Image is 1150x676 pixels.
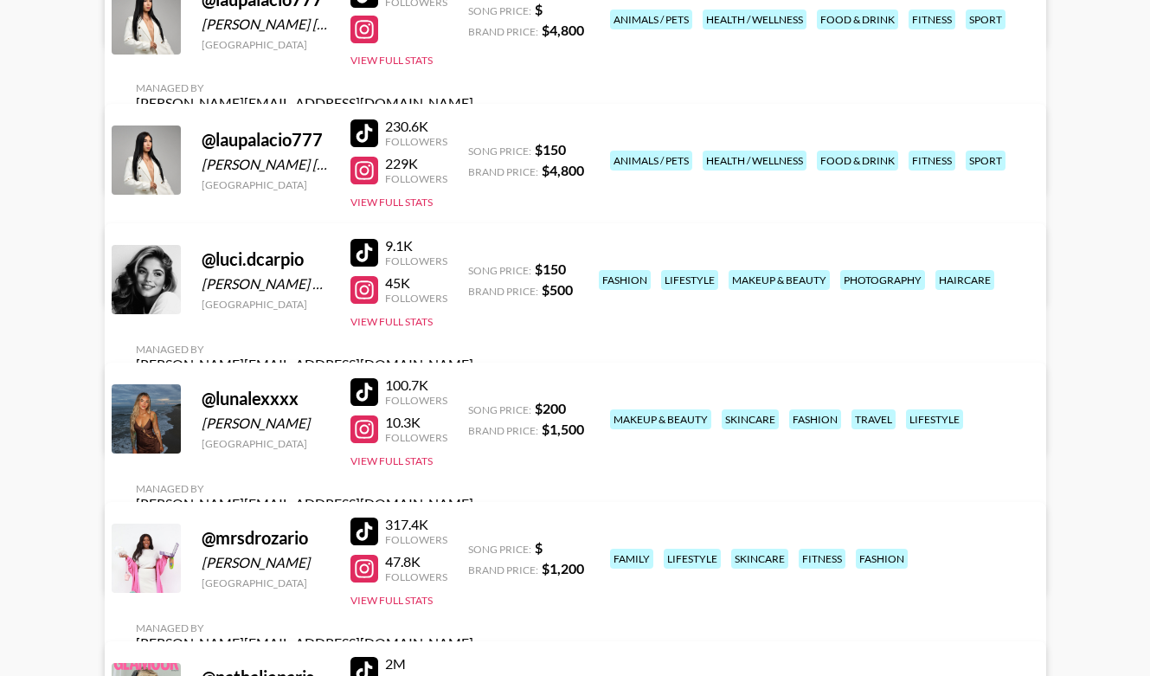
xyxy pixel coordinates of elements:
div: fitness [909,151,955,171]
div: health / wellness [703,10,806,29]
span: Brand Price: [468,424,538,437]
div: fitness [799,549,845,569]
div: [GEOGRAPHIC_DATA] [202,576,330,589]
div: haircare [935,270,994,290]
div: Managed By [136,621,473,634]
strong: $ [535,539,543,556]
strong: $ 500 [542,281,573,298]
div: skincare [731,549,788,569]
div: lifestyle [661,270,718,290]
div: [PERSON_NAME][EMAIL_ADDRESS][DOMAIN_NAME] [136,94,473,112]
div: 45K [385,274,447,292]
div: family [610,549,653,569]
span: Song Price: [468,145,531,158]
div: lifestyle [906,409,963,429]
div: [PERSON_NAME] del [PERSON_NAME] [202,275,330,293]
div: [PERSON_NAME] [PERSON_NAME] [202,16,330,33]
span: Brand Price: [468,563,538,576]
span: Song Price: [468,4,531,17]
div: @ laupalacio777 [202,129,330,151]
div: Managed By [136,343,473,356]
span: Song Price: [468,403,531,416]
div: 100.7K [385,377,447,394]
span: Brand Price: [468,285,538,298]
button: View Full Stats [350,454,433,467]
button: View Full Stats [350,54,433,67]
strong: $ 1,500 [542,421,584,437]
div: 2M [385,655,447,673]
strong: $ 1,200 [542,560,584,576]
div: photography [840,270,925,290]
div: [PERSON_NAME] [PERSON_NAME] [202,156,330,173]
div: makeup & beauty [610,409,711,429]
button: View Full Stats [350,594,433,607]
div: Managed By [136,81,473,94]
strong: $ 150 [535,141,566,158]
strong: $ 4,800 [542,162,584,178]
div: sport [966,151,1005,171]
div: [PERSON_NAME] [202,554,330,571]
div: health / wellness [703,151,806,171]
div: Followers [385,533,447,546]
div: [PERSON_NAME][EMAIL_ADDRESS][DOMAIN_NAME] [136,356,473,373]
div: travel [851,409,896,429]
div: 230.6K [385,118,447,135]
div: 317.4K [385,516,447,533]
span: Song Price: [468,264,531,277]
div: 9.1K [385,237,447,254]
div: food & drink [817,151,898,171]
button: View Full Stats [350,315,433,328]
div: Followers [385,431,447,444]
div: fashion [599,270,651,290]
div: animals / pets [610,151,692,171]
div: makeup & beauty [729,270,830,290]
div: skincare [722,409,779,429]
div: 10.3K [385,414,447,431]
div: [PERSON_NAME][EMAIL_ADDRESS][DOMAIN_NAME] [136,634,473,652]
div: [GEOGRAPHIC_DATA] [202,437,330,450]
div: Followers [385,135,447,148]
div: 229K [385,155,447,172]
span: Brand Price: [468,25,538,38]
div: Followers [385,292,447,305]
div: @ mrsdrozario [202,527,330,549]
div: Followers [385,254,447,267]
strong: $ 200 [535,400,566,416]
div: Followers [385,394,447,407]
span: Brand Price: [468,165,538,178]
div: Managed By [136,482,473,495]
div: [GEOGRAPHIC_DATA] [202,38,330,51]
div: 47.8K [385,553,447,570]
span: Song Price: [468,543,531,556]
div: @ lunalexxxx [202,388,330,409]
div: sport [966,10,1005,29]
div: [PERSON_NAME] [202,415,330,432]
div: fashion [856,549,908,569]
div: @ luci.dcarpio [202,248,330,270]
div: [GEOGRAPHIC_DATA] [202,178,330,191]
div: fashion [789,409,841,429]
div: food & drink [817,10,898,29]
div: Followers [385,172,447,185]
div: Followers [385,570,447,583]
div: lifestyle [664,549,721,569]
button: View Full Stats [350,196,433,209]
strong: $ [535,1,543,17]
strong: $ 4,800 [542,22,584,38]
div: [GEOGRAPHIC_DATA] [202,298,330,311]
strong: $ 150 [535,261,566,277]
div: fitness [909,10,955,29]
div: [PERSON_NAME][EMAIL_ADDRESS][DOMAIN_NAME] [136,495,473,512]
div: animals / pets [610,10,692,29]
